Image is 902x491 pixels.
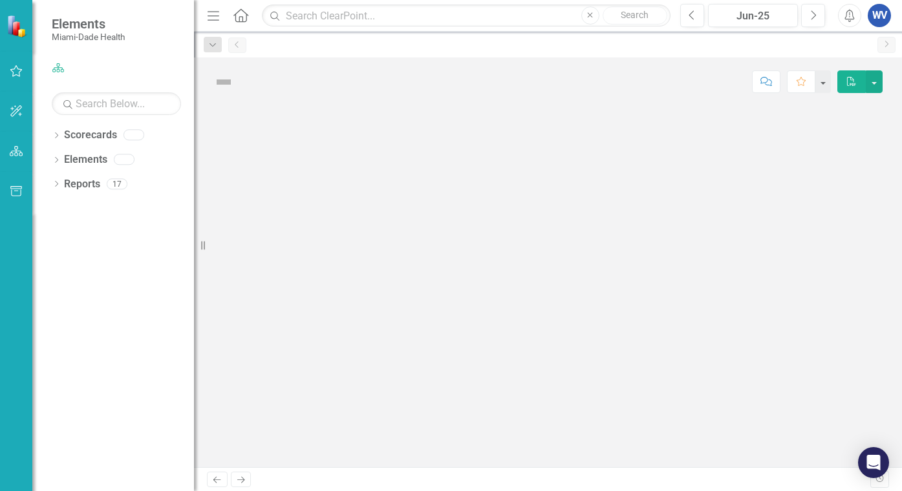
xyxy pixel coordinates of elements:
a: Reports [64,177,100,192]
div: 17 [107,178,127,189]
a: Scorecards [64,128,117,143]
input: Search ClearPoint... [262,5,670,27]
input: Search Below... [52,92,181,115]
img: ClearPoint Strategy [6,14,29,37]
div: Open Intercom Messenger [858,447,889,478]
span: Search [621,10,649,20]
button: WV [868,4,891,27]
img: Not Defined [213,72,234,92]
small: Miami-Dade Health [52,32,125,42]
a: Elements [64,152,107,167]
span: Elements [52,16,125,32]
div: Jun-25 [713,8,794,24]
button: Search [603,6,667,25]
button: Jun-25 [708,4,799,27]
